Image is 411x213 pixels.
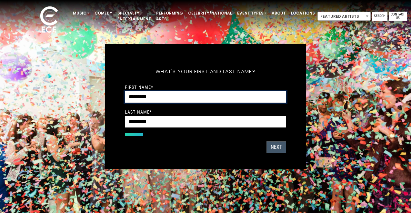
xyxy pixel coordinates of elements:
a: Locations [288,8,317,19]
label: Last Name [125,109,152,115]
button: Next [266,141,286,153]
a: Event Types [235,8,269,19]
a: Performing Arts [154,8,185,25]
a: Comedy [92,8,115,19]
label: First Name [125,84,153,90]
a: Search [372,12,387,21]
a: Celebrity/National [185,8,235,19]
a: About [269,8,288,19]
h5: What's your first and last name? [125,60,286,83]
a: Contact Us [389,12,407,21]
span: Featured Artists [318,12,370,21]
a: Music [70,8,92,19]
img: ece_new_logo_whitev2-1.png [33,5,65,36]
a: Specialty Entertainment [115,8,154,25]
